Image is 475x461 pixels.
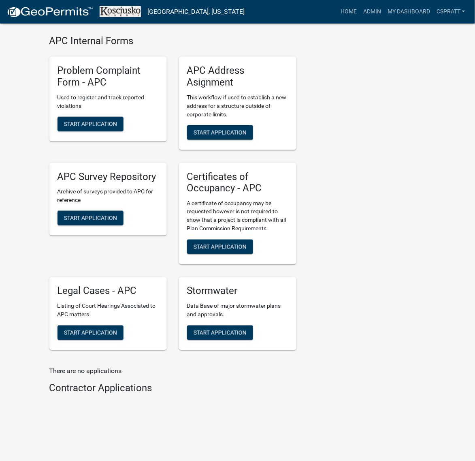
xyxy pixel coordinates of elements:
p: Used to register and track reported violations [58,93,159,110]
button: Start Application [58,326,124,340]
p: Data Base of major stormwater plans and approvals. [187,302,288,319]
img: Kosciusko County, Indiana [100,6,141,17]
wm-workflow-list-section: Contractor Applications [49,383,296,398]
span: Start Application [194,129,247,135]
h4: APC Internal Forms [49,35,296,47]
span: Start Application [194,244,247,250]
button: Start Application [187,240,253,254]
a: cspratt [433,4,469,19]
h5: Stormwater [187,285,288,297]
p: There are no applications [49,367,296,376]
h5: Certificates of Occupancy - APC [187,171,288,195]
a: Home [337,4,360,19]
p: Listing of Court Hearings Associated to APC matters [58,302,159,319]
h5: APC Survey Repository [58,171,159,183]
span: Start Application [194,329,247,336]
p: A certificate of occupancy may be requested however is not required to show that a project is com... [187,199,288,233]
h5: APC Address Asignment [187,65,288,88]
h4: Contractor Applications [49,383,296,395]
h5: Legal Cases - APC [58,285,159,297]
a: My Dashboard [384,4,433,19]
button: Start Application [58,117,124,131]
span: Start Application [64,329,117,336]
button: Start Application [58,211,124,225]
a: [GEOGRAPHIC_DATA], [US_STATE] [147,5,245,19]
button: Start Application [187,125,253,140]
h5: Problem Complaint Form - APC [58,65,159,88]
p: Archive of surveys provided to APC for reference [58,187,159,204]
a: Admin [360,4,384,19]
span: Start Application [64,215,117,221]
button: Start Application [187,326,253,340]
p: This workflow if used to establish a new address for a structure outside of corporate limits. [187,93,288,119]
span: Start Application [64,120,117,127]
